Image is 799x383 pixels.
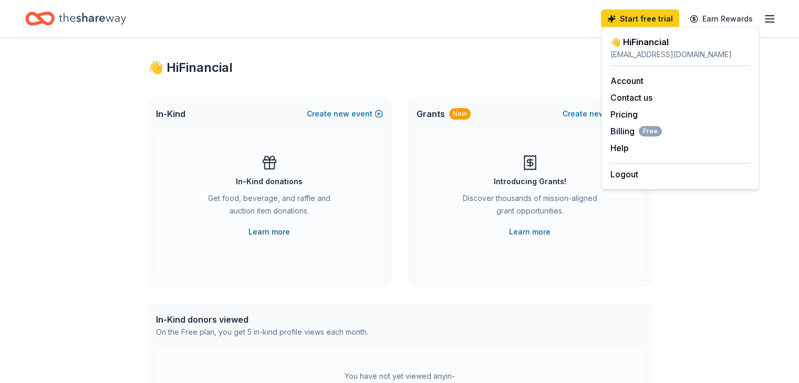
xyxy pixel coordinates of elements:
[148,59,652,76] div: 👋 Hi Financial
[589,108,605,120] span: new
[601,9,679,28] a: Start free trial
[494,175,566,188] div: Introducing Grants!
[156,313,368,326] div: In-Kind donors viewed
[610,125,662,137] button: BillingFree
[683,9,759,28] a: Earn Rewards
[25,6,126,31] a: Home
[509,226,551,238] a: Learn more
[639,126,662,136] span: Free
[248,226,290,238] a: Learn more
[417,108,445,120] span: Grants
[156,108,185,120] span: In-Kind
[459,192,601,221] div: Discover thousands of mission-aligned grant opportunities.
[156,326,368,338] div: On the Free plan, you get 5 in-kind profile views each month.
[198,192,341,221] div: Get food, beverage, and raffle and auction item donations.
[236,175,303,188] div: In-Kind donations
[610,91,652,104] button: Contact us
[610,36,750,48] div: 👋 Hi Financial
[610,125,662,137] span: Billing
[563,108,644,120] button: Createnewproject
[307,108,383,120] button: Createnewevent
[610,142,629,154] button: Help
[334,108,349,120] span: new
[449,108,471,120] div: New
[610,76,644,86] a: Account
[610,168,638,180] button: Logout
[610,48,750,61] div: [EMAIL_ADDRESS][DOMAIN_NAME]
[610,109,638,120] a: Pricing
